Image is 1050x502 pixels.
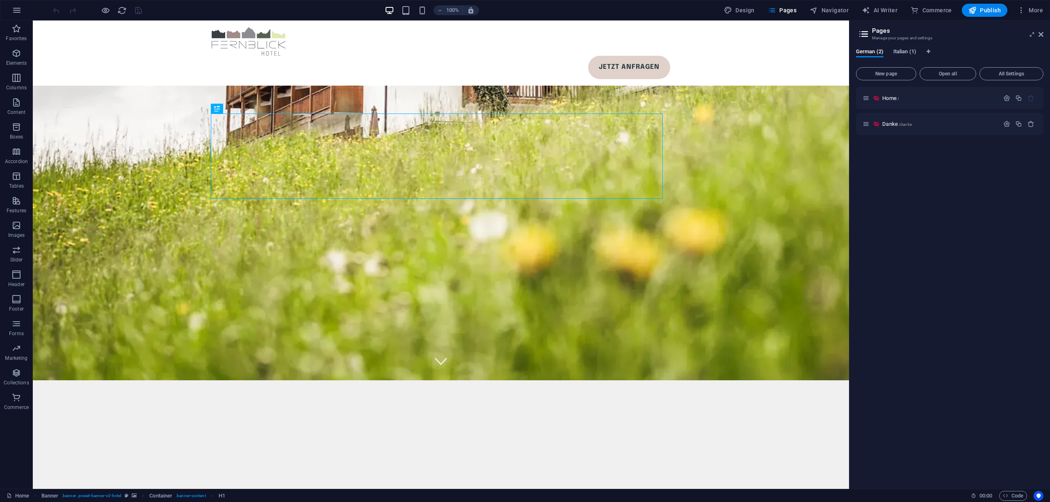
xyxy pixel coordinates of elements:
[872,34,1027,42] h3: Manage your pages and settings
[1015,120,1022,127] div: Duplicate
[721,4,758,17] div: Design (Ctrl+Alt+Y)
[446,5,459,15] h6: 100%
[872,27,1043,34] h2: Pages
[9,330,24,337] p: Forms
[62,491,121,501] span: . banner .preset-banner-v3-hotel
[983,71,1040,76] span: All Settings
[7,207,26,214] p: Features
[1003,491,1023,501] span: Code
[810,6,849,14] span: Navigator
[971,491,993,501] h6: Session time
[968,6,1001,14] span: Publish
[9,306,24,312] p: Footer
[985,493,986,499] span: :
[1017,6,1043,14] span: More
[149,491,172,501] span: Click to select. Double-click to edit
[1034,491,1043,501] button: Usercentrics
[721,4,758,17] button: Design
[856,67,916,80] button: New page
[999,491,1027,501] button: Code
[1027,120,1034,127] div: Remove
[10,134,23,140] p: Boxes
[724,6,755,14] span: Design
[858,4,901,17] button: AI Writer
[1015,95,1022,102] div: Duplicate
[219,491,225,501] span: Click to select. Double-click to edit
[467,7,475,14] i: On resize automatically adjust zoom level to fit chosen device.
[979,67,1043,80] button: All Settings
[880,95,999,101] div: Home/
[923,71,972,76] span: Open all
[176,491,205,501] span: . banner-content
[6,60,27,66] p: Elements
[899,122,912,127] span: /danke
[962,4,1007,17] button: Publish
[979,491,992,501] span: 00 00
[4,404,29,411] p: Commerce
[1027,95,1034,102] div: The startpage cannot be deleted
[6,35,27,42] p: Favorites
[125,493,128,498] i: This element is a customizable preset
[5,158,28,165] p: Accordion
[117,6,127,15] i: Reload page
[7,109,25,116] p: Content
[1003,95,1010,102] div: Settings
[1014,4,1046,17] button: More
[117,5,127,15] button: reload
[8,232,25,239] p: Images
[10,257,23,263] p: Slider
[434,5,463,15] button: 100%
[911,6,952,14] span: Commerce
[897,96,899,101] span: /
[4,379,29,386] p: Collections
[1003,120,1010,127] div: Settings
[920,67,976,80] button: Open all
[862,6,897,14] span: AI Writer
[907,4,955,17] button: Commerce
[5,355,27,361] p: Marketing
[882,95,899,101] span: Click to open page
[6,84,27,91] p: Columns
[856,48,1043,64] div: Language Tabs
[856,47,883,58] span: German (2)
[806,4,852,17] button: Navigator
[768,6,797,14] span: Pages
[41,491,225,501] nav: breadcrumb
[8,281,25,288] p: Header
[893,47,916,58] span: Italian (1)
[882,121,912,127] span: Click to open page
[132,493,137,498] i: This element contains a background
[9,183,24,189] p: Tables
[880,121,999,127] div: Danke/danke
[765,4,800,17] button: Pages
[41,491,59,501] span: Click to select. Double-click to edit
[860,71,913,76] span: New page
[100,5,110,15] button: Click here to leave preview mode and continue editing
[7,491,29,501] a: Click to cancel selection. Double-click to open Pages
